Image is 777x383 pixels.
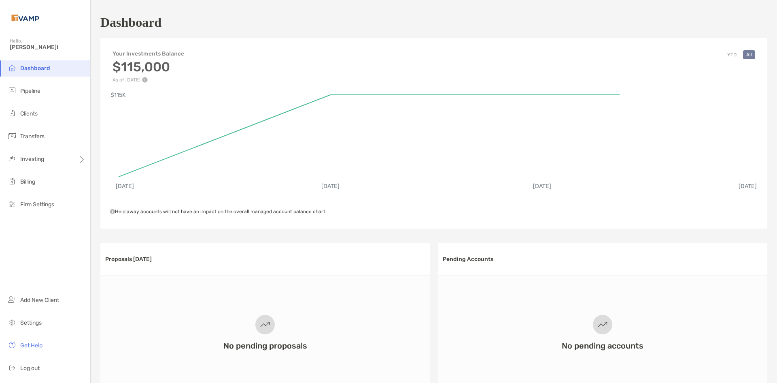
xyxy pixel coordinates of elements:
img: dashboard icon [7,63,17,73]
h4: Your Investments Balance [113,50,184,57]
span: Firm Settings [20,201,54,208]
img: add_new_client icon [7,295,17,304]
span: [PERSON_NAME]! [10,44,85,51]
img: Performance Info [142,77,148,83]
text: [DATE] [533,183,551,190]
img: get-help icon [7,340,17,350]
img: firm-settings icon [7,199,17,209]
h3: No pending accounts [562,341,643,351]
button: All [743,50,755,59]
img: logout icon [7,363,17,372]
span: Held away accounts will not have an impact on the overall managed account balance chart. [110,209,327,214]
img: pipeline icon [7,86,17,95]
span: Get Help [20,342,42,349]
img: investing icon [7,154,17,163]
h3: $115,000 [113,59,184,75]
span: Pipeline [20,88,40,94]
span: Billing [20,178,35,185]
img: Zoe Logo [10,3,41,32]
h1: Dashboard [100,15,161,30]
text: [DATE] [321,183,340,190]
h3: Pending Accounts [443,256,493,263]
img: settings icon [7,317,17,327]
span: Settings [20,319,42,326]
span: Dashboard [20,65,50,72]
h3: Proposals [DATE] [105,256,152,263]
text: [DATE] [116,183,134,190]
span: Transfers [20,133,45,140]
img: clients icon [7,108,17,118]
h3: No pending proposals [223,341,307,351]
text: [DATE] [739,183,757,190]
text: $115K [110,92,126,98]
img: billing icon [7,176,17,186]
p: As of [DATE] [113,77,184,83]
span: Add New Client [20,297,59,304]
img: transfers icon [7,131,17,141]
span: Log out [20,365,40,372]
span: Clients [20,110,38,117]
span: Investing [20,156,44,163]
button: YTD [724,50,740,59]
